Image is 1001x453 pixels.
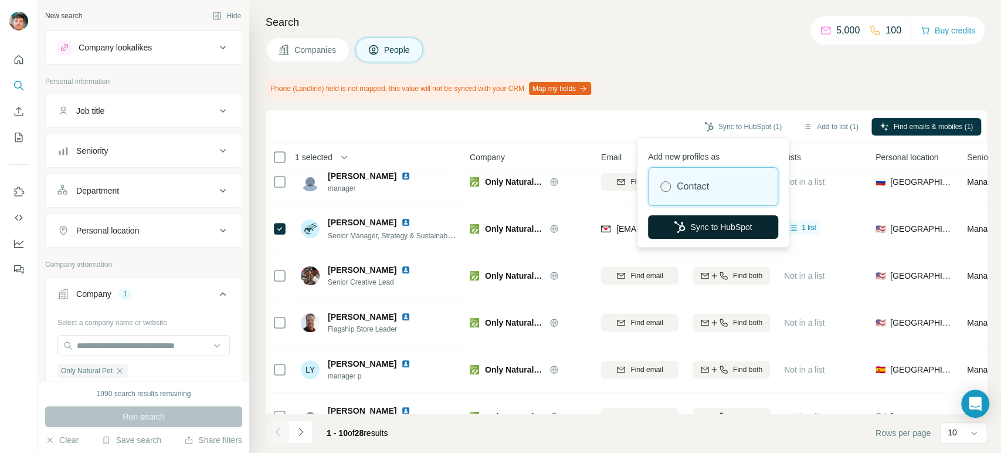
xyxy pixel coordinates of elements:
div: Phone (Landline) field is not mapped, this value will not be synced with your CRM [266,79,593,99]
button: Enrich CSV [9,101,28,122]
span: [GEOGRAPHIC_DATA] [890,223,953,235]
span: Manager [967,224,999,234]
span: Not in a list [784,177,824,187]
span: Only Natural Pet [485,364,544,376]
span: Company [470,151,505,163]
span: [GEOGRAPHIC_DATA] [890,317,953,329]
img: LinkedIn logo [401,171,410,181]
img: LinkedIn logo [401,218,410,227]
p: Company information [45,259,242,270]
img: LinkedIn logo [401,406,410,415]
img: Logo of Only Natural Pet [470,365,479,374]
button: Find both [693,314,770,332]
h4: Search [266,14,987,31]
span: Not in a list [784,412,824,421]
button: Find both [693,408,770,425]
span: Flagship Store Leader [328,324,425,334]
button: Search [9,75,28,96]
div: LY [301,360,320,379]
label: Contact [677,180,709,194]
span: People [384,44,411,56]
button: Find email [601,267,678,285]
button: Personal location [46,217,242,245]
button: My lists [9,127,28,148]
button: Find email [601,361,678,378]
span: Only Natural Pet [485,176,544,188]
button: Sync to HubSpot [648,215,778,239]
span: 1 list [802,222,816,233]
div: Job title [76,105,104,117]
p: 10 [948,427,957,438]
button: Quick start [9,49,28,70]
span: Senior Creative Lead [328,277,425,288]
span: 28 [355,428,364,438]
span: 🇺🇸 [876,317,885,329]
span: [PERSON_NAME] [328,217,396,228]
div: Seniority [76,145,108,157]
span: Not in a list [784,318,824,327]
span: Personal location [876,151,938,163]
span: [GEOGRAPHIC_DATA] [890,411,953,422]
span: results [327,428,388,438]
button: Find email [601,314,678,332]
span: [PERSON_NAME] [328,311,396,323]
span: Manager [967,365,999,374]
span: Manager [967,271,999,280]
span: Manager [967,177,999,187]
span: Not in a list [784,365,824,374]
div: Select a company name or website [57,313,230,328]
img: Avatar [301,219,320,238]
span: Only Natural Pet [61,366,113,376]
span: Only Natural Pet [485,270,544,282]
span: [PERSON_NAME] [328,405,396,417]
div: Open Intercom Messenger [961,390,989,418]
div: Personal location [76,225,139,236]
button: Find both [693,267,770,285]
span: 🇪🇸 [876,364,885,376]
span: 🇺🇸 [876,223,885,235]
span: Find email [630,317,663,328]
button: Find email [601,173,678,191]
p: Personal information [45,76,242,87]
span: [PERSON_NAME] [328,358,396,370]
img: LinkedIn logo [401,312,410,322]
img: Avatar [301,266,320,285]
p: 5,000 [836,23,860,38]
img: Avatar [9,12,28,31]
div: Company [76,288,111,300]
button: Seniority [46,137,242,165]
button: Company1 [46,280,242,313]
span: Rows per page [876,427,931,439]
span: [PERSON_NAME] [328,264,396,276]
span: [GEOGRAPHIC_DATA] [890,364,953,376]
span: Not in a list [784,271,824,280]
button: Share filters [184,434,242,446]
img: Avatar [301,173,320,191]
button: Map my fields [529,82,591,95]
span: 1 - 10 [327,428,348,438]
span: manager p [328,371,425,381]
span: Find both [733,271,762,281]
span: Only Natural Pet [485,317,544,329]
span: of [348,428,355,438]
button: Company lookalikes [46,33,242,62]
button: Clear [45,434,79,446]
img: LinkedIn logo [401,265,410,275]
p: Add new profiles as [648,146,778,163]
span: Seniority [967,151,999,163]
button: Find both [693,361,770,378]
img: Logo of Only Natural Pet [470,177,479,187]
button: Find emails & mobiles (1) [871,118,981,136]
div: New search [45,11,82,21]
span: Companies [294,44,337,56]
span: manager [328,183,425,194]
button: Use Surfe API [9,207,28,228]
p: 100 [885,23,901,38]
span: 🇷🇺 [876,176,885,188]
span: 🇺🇸 [876,411,885,422]
span: Senior Manager, Strategy & Sustainability [328,231,457,240]
span: Find both [733,317,762,328]
span: Find email [630,177,663,187]
span: Only Natural Pet [485,223,544,235]
span: 🇺🇸 [876,270,885,282]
